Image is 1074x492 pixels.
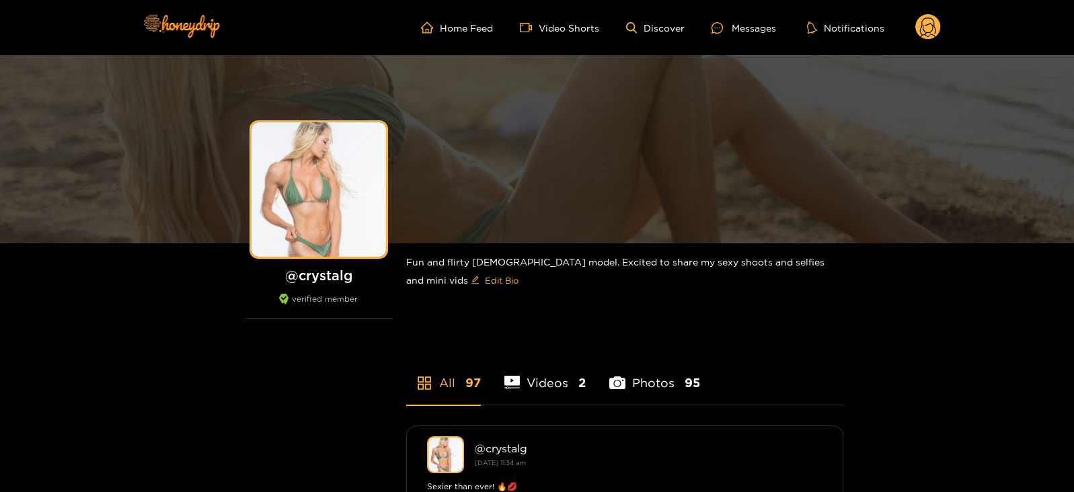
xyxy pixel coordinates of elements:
[406,344,481,405] li: All
[245,294,393,319] div: verified member
[465,374,481,391] span: 97
[468,270,521,291] button: editEdit Bio
[520,22,539,34] span: video-camera
[712,20,776,36] div: Messages
[609,344,700,405] li: Photos
[485,274,519,287] span: Edit Bio
[471,276,480,286] span: edit
[504,344,586,405] li: Videos
[578,374,586,391] span: 2
[685,374,700,391] span: 95
[245,267,393,284] h1: @ crystalg
[626,22,685,34] a: Discover
[427,436,464,473] img: crystalg
[421,22,440,34] span: home
[416,375,432,391] span: appstore
[475,442,822,454] div: @ crystalg
[406,243,843,302] div: Fun and flirty [DEMOGRAPHIC_DATA] model. Excited to share my sexy shoots and selfies and mini vids
[520,22,599,34] a: Video Shorts
[803,21,888,34] button: Notifications
[475,459,526,466] small: [DATE] 11:34 am
[421,22,493,34] a: Home Feed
